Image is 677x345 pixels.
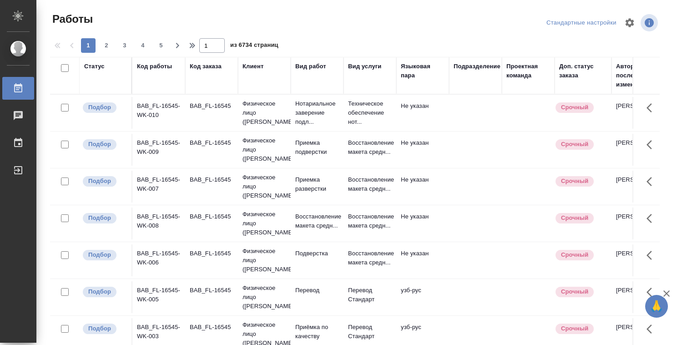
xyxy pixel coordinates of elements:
[190,249,233,258] div: BAB_FL-16545
[348,62,382,71] div: Вид услуги
[230,40,278,53] span: из 6734 страниц
[396,134,449,166] td: Не указан
[99,41,114,50] span: 2
[295,62,326,71] div: Вид работ
[136,41,150,50] span: 4
[137,62,172,71] div: Код работы
[243,136,286,163] p: Физическое лицо ([PERSON_NAME])
[132,134,185,166] td: BAB_FL-16545-WK-009
[616,62,660,89] div: Автор последнего изменения
[82,138,127,151] div: Можно подбирать исполнителей
[611,208,664,239] td: [PERSON_NAME]
[348,212,392,230] p: Восстановление макета средн...
[136,38,150,53] button: 4
[611,281,664,313] td: [PERSON_NAME]
[396,208,449,239] td: Не указан
[561,140,588,149] p: Срочный
[544,16,619,30] div: split button
[190,138,233,147] div: BAB_FL-16545
[295,99,339,127] p: Нотариальное заверение подл...
[348,138,392,157] p: Восстановление макета средн...
[88,287,111,296] p: Подбор
[561,103,588,112] p: Срочный
[88,250,111,259] p: Подбор
[243,62,263,71] div: Клиент
[117,38,132,53] button: 3
[132,171,185,203] td: BAB_FL-16545-WK-007
[641,208,663,229] button: Здесь прячутся важные кнопки
[190,175,233,184] div: BAB_FL-16545
[132,244,185,276] td: BAB_FL-16545-WK-006
[559,62,607,80] div: Доп. статус заказа
[611,244,664,276] td: [PERSON_NAME]
[641,14,660,31] span: Посмотреть информацию
[348,286,392,304] p: Перевод Стандарт
[396,97,449,129] td: Не указан
[641,97,663,119] button: Здесь прячутся важные кнопки
[611,171,664,203] td: [PERSON_NAME]
[641,318,663,340] button: Здесь прячутся важные кнопки
[88,140,111,149] p: Подбор
[611,97,664,129] td: [PERSON_NAME]
[82,323,127,335] div: Можно подбирать исполнителей
[243,247,286,274] p: Физическое лицо ([PERSON_NAME])
[82,175,127,188] div: Можно подбирать исполнителей
[396,281,449,313] td: узб-рус
[561,213,588,223] p: Срочный
[348,99,392,127] p: Техническое обеспечение нот...
[88,103,111,112] p: Подбор
[561,287,588,296] p: Срочный
[348,175,392,193] p: Восстановление макета средн...
[295,323,339,341] p: Приёмка по качеству
[82,101,127,114] div: Можно подбирать исполнителей
[243,173,286,200] p: Физическое лицо ([PERSON_NAME])
[561,324,588,333] p: Срочный
[88,213,111,223] p: Подбор
[619,12,641,34] span: Настроить таблицу
[154,41,168,50] span: 5
[190,286,233,295] div: BAB_FL-16545
[190,212,233,221] div: BAB_FL-16545
[348,249,392,267] p: Восстановление макета средн...
[190,62,222,71] div: Код заказа
[88,324,111,333] p: Подбор
[190,101,233,111] div: BAB_FL-16545
[132,281,185,313] td: BAB_FL-16545-WK-005
[154,38,168,53] button: 5
[561,177,588,186] p: Срочный
[295,175,339,193] p: Приемка разверстки
[645,295,668,318] button: 🙏
[84,62,105,71] div: Статус
[132,97,185,129] td: BAB_FL-16545-WK-010
[117,41,132,50] span: 3
[99,38,114,53] button: 2
[82,286,127,298] div: Можно подбирать исполнителей
[611,134,664,166] td: [PERSON_NAME]
[243,284,286,311] p: Физическое лицо ([PERSON_NAME])
[190,323,233,332] div: BAB_FL-16545
[295,249,339,258] p: Подверстка
[401,62,445,80] div: Языковая пара
[82,249,127,261] div: Можно подбирать исполнителей
[243,99,286,127] p: Физическое лицо ([PERSON_NAME])
[396,171,449,203] td: Не указан
[50,12,93,26] span: Работы
[641,171,663,193] button: Здесь прячутся важные кнопки
[506,62,550,80] div: Проектная команда
[82,212,127,224] div: Можно подбирать исполнителей
[454,62,500,71] div: Подразделение
[561,250,588,259] p: Срочный
[295,138,339,157] p: Приемка подверстки
[243,210,286,237] p: Физическое лицо ([PERSON_NAME])
[649,297,664,316] span: 🙏
[295,286,339,295] p: Перевод
[348,323,392,341] p: Перевод Стандарт
[132,208,185,239] td: BAB_FL-16545-WK-008
[641,134,663,156] button: Здесь прячутся важные кнопки
[641,281,663,303] button: Здесь прячутся важные кнопки
[396,244,449,276] td: Не указан
[295,212,339,230] p: Восстановление макета средн...
[641,244,663,266] button: Здесь прячутся важные кнопки
[88,177,111,186] p: Подбор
